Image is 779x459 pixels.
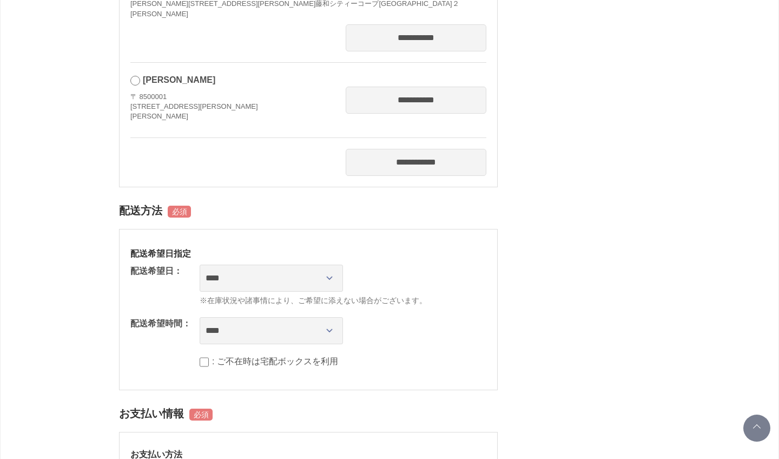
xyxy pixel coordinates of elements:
[143,75,215,84] span: [PERSON_NAME]
[130,317,191,330] dt: 配送希望時間：
[130,248,486,259] h3: 配送希望日指定
[200,295,486,306] span: ※在庫状況や諸事情により、ご希望に添えない場合がございます。
[212,357,338,366] label: : ご不在時は宅配ボックスを利用
[130,92,258,122] address: 〒 8500001 [STREET_ADDRESS][PERSON_NAME] [PERSON_NAME]
[130,265,182,278] dt: 配送希望日：
[119,401,498,427] h2: お支払い情報
[119,198,498,224] h2: 配送方法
